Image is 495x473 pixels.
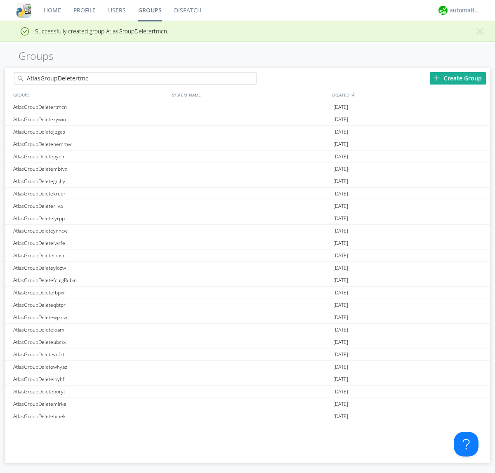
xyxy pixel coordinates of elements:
a: AtlasGroupDeleteyiozw[DATE] [5,262,490,274]
a: AtlasGroupDeleteynncw[DATE] [5,225,490,237]
div: AtlasGroupDeleteloarx [11,324,170,336]
span: [DATE] [333,175,348,188]
span: [DATE] [333,188,348,200]
span: [DATE] [333,373,348,386]
span: [DATE] [333,126,348,138]
div: CREATED [330,89,490,101]
span: [DATE] [333,324,348,336]
a: AtlasGroupDeletewhyaz[DATE] [5,361,490,373]
div: AtlasGroupDeletegnjhy [11,175,170,187]
span: [DATE] [333,410,348,423]
span: [DATE] [333,225,348,237]
a: AtlasGroupDeleteubssy[DATE] [5,336,490,348]
div: AtlasGroupDeletelnnsn [11,249,170,261]
a: AtlasGroupDeletenemmw[DATE] [5,138,490,151]
a: AtlasGroupDeletelyrpp[DATE] [5,212,490,225]
div: AtlasGroupDeletepynir [11,151,170,162]
span: [DATE] [333,299,348,311]
img: plus.svg [434,75,440,81]
div: SYSTEM_NAME [170,89,330,101]
div: AtlasGroupDeleteubssy [11,336,170,348]
span: [DATE] [333,336,348,348]
div: AtlasGroupDeletelwsfe [11,237,170,249]
div: AtlasGroupDeletelyrpp [11,212,170,224]
a: AtlasGroupDeletepynir[DATE] [5,151,490,163]
span: [DATE] [333,361,348,373]
span: [DATE] [333,249,348,262]
span: [DATE] [333,274,348,287]
iframe: Toggle Customer Support [454,432,478,457]
a: AtlasGroupDeletelwsfe[DATE] [5,237,490,249]
div: AtlasGroupDeletertmcn [11,101,170,113]
a: AtlasGroupDeleterjiva[DATE] [5,200,490,212]
a: AtlasGroupDeletelnnsn[DATE] [5,249,490,262]
a: AtlasGroupDeletertmcn[DATE] [5,101,490,113]
div: AtlasGroupDeletenemmw [11,138,170,150]
a: AtlasGroupDeleteboryt[DATE] [5,386,490,398]
span: [DATE] [333,348,348,361]
span: [DATE] [333,311,348,324]
div: AtlasGroupDeletezywio [11,113,170,125]
div: AtlasGroupDeletemlrke [11,398,170,410]
a: AtlasGroupDeletewjzuw[DATE] [5,311,490,324]
div: AtlasGroupDeletefculgRubin [11,274,170,286]
a: AtlasGroupDeletejbges[DATE] [5,126,490,138]
span: [DATE] [333,113,348,126]
a: AtlasGroupDeleteqbtpr[DATE] [5,299,490,311]
a: AtlasGroupDeletebinek[DATE] [5,410,490,423]
a: AtlasGroupDeletefbpxr[DATE] [5,287,490,299]
span: [DATE] [333,262,348,274]
a: AtlasGroupDeleteloarx[DATE] [5,324,490,336]
div: AtlasGroupDeleteqbtpr [11,299,170,311]
span: Successfully created group AtlasGroupDeletertmcn. [6,27,168,35]
div: AtlasGroupDeletewjzuw [11,311,170,323]
span: [DATE] [333,200,348,212]
div: automation+atlas [450,6,481,14]
img: cddb5a64eb264b2086981ab96f4c1ba7 [16,3,31,18]
a: AtlasGroupDeletezywio[DATE] [5,113,490,126]
span: [DATE] [333,151,348,163]
div: AtlasGroupDeletevofzt [11,348,170,360]
img: d2d01cd9b4174d08988066c6d424eccd [438,6,448,15]
div: AtlasGroupDeleteyiozw [11,262,170,274]
a: AtlasGroupDeletekruqr[DATE] [5,188,490,200]
div: AtlasGroupDeletembtvq [11,163,170,175]
div: AtlasGroupDeletebinek [11,410,170,422]
a: AtlasGroupDeleteloyhf[DATE] [5,373,490,386]
span: [DATE] [333,386,348,398]
span: [DATE] [333,101,348,113]
div: AtlasGroupDeleterjiva [11,200,170,212]
div: AtlasGroupDeletewhyaz [11,361,170,373]
a: AtlasGroupDeletemlrke[DATE] [5,398,490,410]
div: AtlasGroupDeleteloyhf [11,373,170,385]
a: AtlasGroupDeletefculgRubin[DATE] [5,274,490,287]
a: AtlasGroupDeletembtvq[DATE] [5,163,490,175]
div: AtlasGroupDeletefbpxr [11,287,170,299]
div: AtlasGroupDeleteynncw [11,225,170,237]
span: [DATE] [333,398,348,410]
div: AtlasGroupDeletekruqr [11,188,170,200]
span: [DATE] [333,212,348,225]
span: [DATE] [333,287,348,299]
div: AtlasGroupDeleteboryt [11,386,170,398]
div: AtlasGroupDeletejbges [11,126,170,138]
div: Create Group [430,72,486,85]
a: AtlasGroupDeletevofzt[DATE] [5,348,490,361]
span: [DATE] [333,163,348,175]
a: AtlasGroupDeletegnjhy[DATE] [5,175,490,188]
span: [DATE] [333,237,348,249]
input: Search groups [14,72,257,85]
div: GROUPS [11,89,168,101]
span: [DATE] [333,138,348,151]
